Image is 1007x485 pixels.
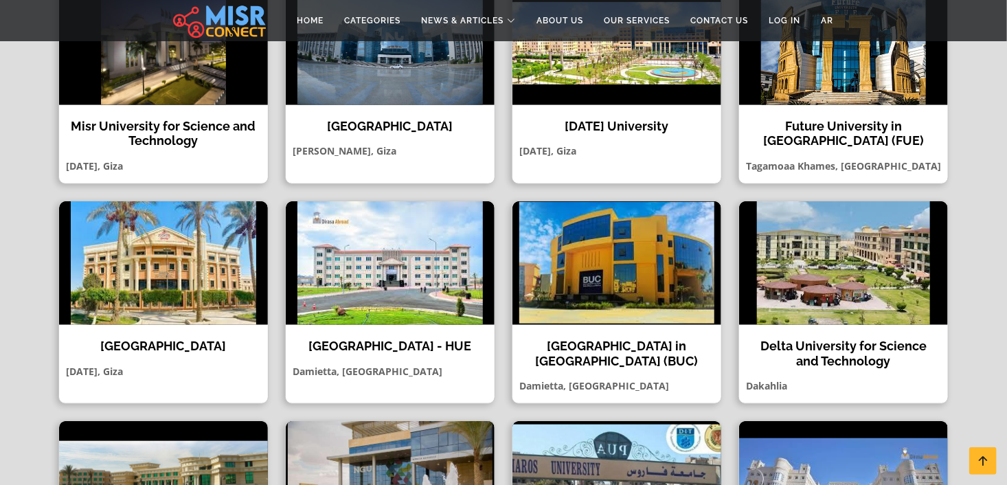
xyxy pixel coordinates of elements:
[69,339,258,354] h4: [GEOGRAPHIC_DATA]
[59,201,268,325] img: Ahram Canadian University
[411,8,527,34] a: News & Articles
[739,159,948,173] p: Tagamoaa Khames, [GEOGRAPHIC_DATA]
[286,201,495,325] img: Horus University - HUE
[50,201,277,404] a: Ahram Canadian University [GEOGRAPHIC_DATA] [DATE], Giza
[512,379,721,393] p: Damietta, [GEOGRAPHIC_DATA]
[594,8,681,34] a: Our Services
[503,201,730,404] a: Badr University in Cairo (BUC) [GEOGRAPHIC_DATA] in [GEOGRAPHIC_DATA] (BUC) Damietta, [GEOGRAPHIC...
[286,364,495,379] p: Damietta, [GEOGRAPHIC_DATA]
[527,8,594,34] a: About Us
[523,119,711,134] h4: [DATE] University
[286,144,495,158] p: [PERSON_NAME], Giza
[739,379,948,393] p: Dakahlia
[69,119,258,148] h4: Misr University for Science and Technology
[749,119,938,148] h4: Future University in [GEOGRAPHIC_DATA] (FUE)
[59,364,268,379] p: [DATE], Giza
[277,201,503,404] a: Horus University - HUE [GEOGRAPHIC_DATA] - HUE Damietta, [GEOGRAPHIC_DATA]
[512,201,721,325] img: Badr University in Cairo (BUC)
[512,144,721,158] p: [DATE], Giza
[681,8,759,34] a: Contact Us
[335,8,411,34] a: Categories
[749,339,938,368] h4: Delta University for Science and Technology
[759,8,811,34] a: Log in
[811,8,844,34] a: AR
[422,14,504,27] span: News & Articles
[523,339,711,368] h4: [GEOGRAPHIC_DATA] in [GEOGRAPHIC_DATA] (BUC)
[730,201,957,404] a: Delta University for Science and Technology Delta University for Science and Technology Dakahlia
[296,119,484,134] h4: [GEOGRAPHIC_DATA]
[739,201,948,325] img: Delta University for Science and Technology
[287,8,335,34] a: Home
[296,339,484,354] h4: [GEOGRAPHIC_DATA] - HUE
[59,159,268,173] p: [DATE], Giza
[173,3,265,38] img: main.misr_connect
